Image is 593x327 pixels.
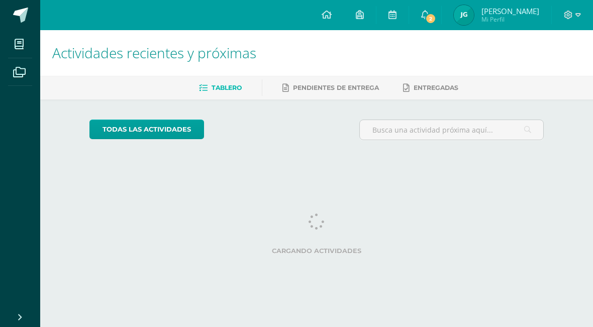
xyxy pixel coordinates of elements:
[481,6,539,16] span: [PERSON_NAME]
[52,43,256,62] span: Actividades recientes y próximas
[282,80,379,96] a: Pendientes de entrega
[425,13,436,24] span: 2
[414,84,458,91] span: Entregadas
[454,5,474,25] img: 8012678d50ceae5304f6543d3d2a5096.png
[481,15,539,24] span: Mi Perfil
[212,84,242,91] span: Tablero
[199,80,242,96] a: Tablero
[403,80,458,96] a: Entregadas
[89,120,204,139] a: todas las Actividades
[293,84,379,91] span: Pendientes de entrega
[89,247,544,255] label: Cargando actividades
[360,120,544,140] input: Busca una actividad próxima aquí...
